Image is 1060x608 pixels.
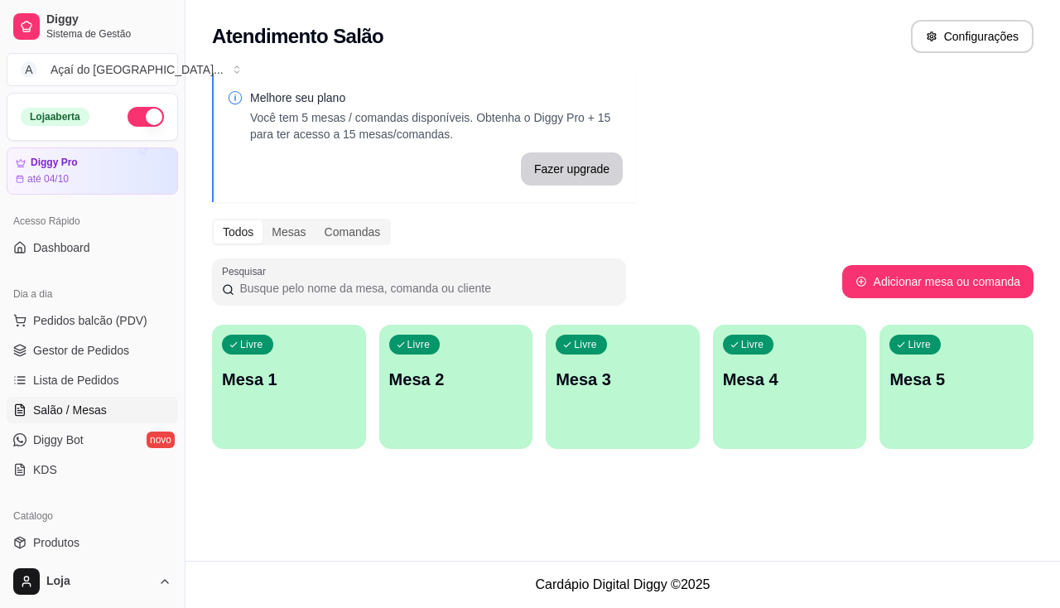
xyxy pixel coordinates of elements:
[33,342,129,359] span: Gestor de Pedidos
[407,338,431,351] p: Livre
[7,503,178,529] div: Catálogo
[222,264,272,278] label: Pesquisar
[33,372,119,388] span: Lista de Pedidos
[21,61,37,78] span: A
[7,281,178,307] div: Dia a dia
[33,534,79,551] span: Produtos
[7,7,178,46] a: DiggySistema de Gestão
[842,265,1033,298] button: Adicionar mesa ou comanda
[33,312,147,329] span: Pedidos balcão (PDV)
[51,61,224,78] div: Açaí do [GEOGRAPHIC_DATA] ...
[21,108,89,126] div: Loja aberta
[46,27,171,41] span: Sistema de Gestão
[33,432,84,448] span: Diggy Bot
[234,280,616,297] input: Pesquisar
[27,172,69,186] article: até 04/10
[7,456,178,483] a: KDS
[7,337,178,364] a: Gestor de Pedidos
[7,307,178,334] button: Pedidos balcão (PDV)
[389,368,523,391] p: Mesa 2
[212,325,366,449] button: LivreMesa 1
[222,368,356,391] p: Mesa 1
[7,562,178,601] button: Loja
[7,147,178,195] a: Diggy Proaté 04/10
[31,157,78,169] article: Diggy Pro
[250,109,623,142] p: Você tem 5 mesas / comandas disponíveis. Obtenha o Diggy Pro + 15 para ter acesso a 15 mesas/coma...
[46,12,171,27] span: Diggy
[546,325,700,449] button: LivreMesa 3
[521,152,623,186] button: Fazer upgrade
[379,325,533,449] button: LivreMesa 2
[240,338,263,351] p: Livre
[741,338,764,351] p: Livre
[33,402,107,418] span: Salão / Mesas
[889,368,1024,391] p: Mesa 5
[250,89,623,106] p: Melhore seu plano
[7,427,178,453] a: Diggy Botnovo
[908,338,931,351] p: Livre
[316,220,390,244] div: Comandas
[7,208,178,234] div: Acesso Rápido
[7,234,178,261] a: Dashboard
[911,20,1033,53] button: Configurações
[556,368,690,391] p: Mesa 3
[33,461,57,478] span: KDS
[46,574,152,589] span: Loja
[7,53,178,86] button: Select a team
[212,23,383,50] h2: Atendimento Salão
[128,107,164,127] button: Alterar Status
[263,220,315,244] div: Mesas
[723,368,857,391] p: Mesa 4
[185,561,1060,608] footer: Cardápio Digital Diggy © 2025
[879,325,1033,449] button: LivreMesa 5
[33,239,90,256] span: Dashboard
[574,338,597,351] p: Livre
[7,529,178,556] a: Produtos
[7,397,178,423] a: Salão / Mesas
[214,220,263,244] div: Todos
[7,367,178,393] a: Lista de Pedidos
[713,325,867,449] button: LivreMesa 4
